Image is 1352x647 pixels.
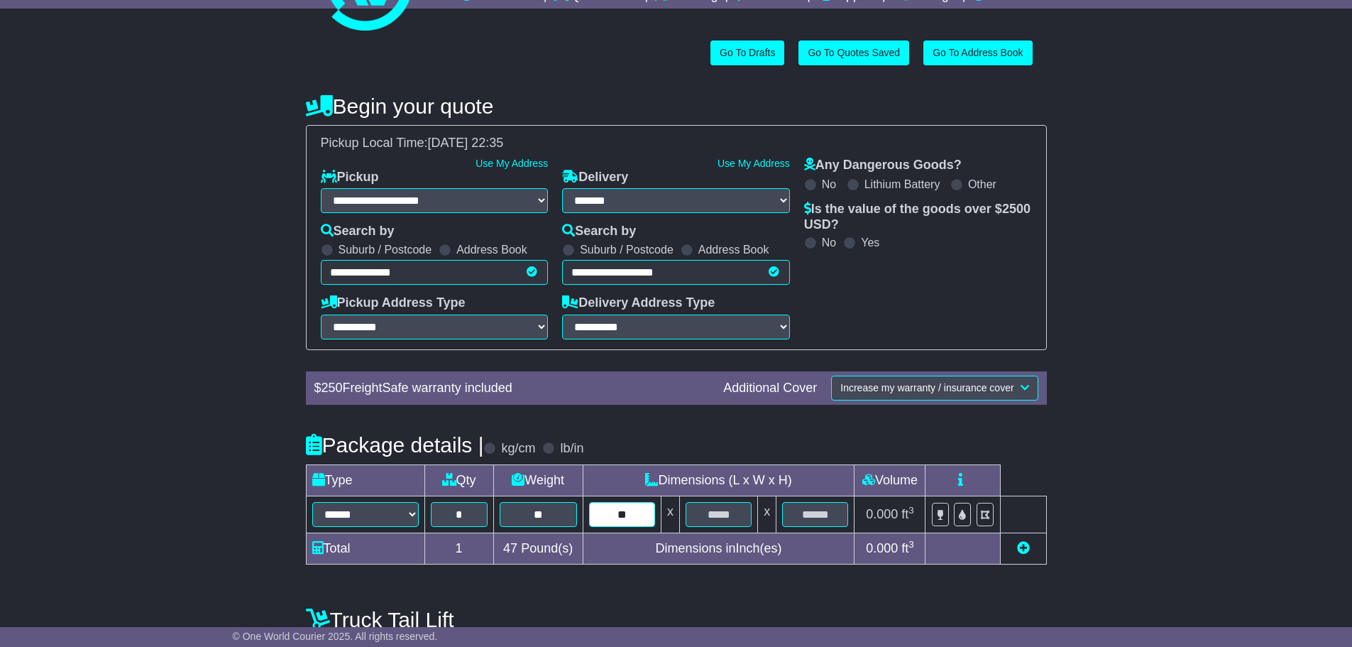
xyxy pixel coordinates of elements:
div: $ FreightSafe warranty included [307,381,717,396]
label: Delivery Address Type [562,295,715,311]
h4: Truck Tail Lift [306,608,1047,631]
sup: 3 [908,505,914,516]
label: Search by [321,224,395,239]
label: Address Book [456,243,527,256]
div: Additional Cover [716,381,824,396]
label: Address Book [698,243,769,256]
td: x [758,496,776,533]
button: Increase my warranty / insurance cover [831,376,1038,401]
td: Type [306,464,424,496]
label: Any Dangerous Goods? [804,158,962,173]
h4: Begin your quote [306,94,1047,118]
label: Suburb / Postcode [580,243,674,256]
span: Increase my warranty / insurance cover [840,382,1013,393]
label: No [822,236,836,249]
label: Suburb / Postcode [339,243,432,256]
span: 0.000 [866,541,898,555]
label: Search by [562,224,636,239]
label: Lithium Battery [864,178,940,191]
label: Is the value of the goods over $ ? [804,202,1032,232]
a: Go To Drafts [710,40,784,65]
span: ft [901,541,914,555]
label: Other [968,178,996,191]
label: lb/in [560,441,583,457]
a: Go To Address Book [923,40,1032,65]
td: Weight [493,464,583,496]
label: Pickup [321,170,379,185]
td: Dimensions (L x W x H) [583,464,854,496]
td: Qty [424,464,493,496]
td: 1 [424,533,493,564]
a: Use My Address [476,158,548,169]
h4: Package details | [306,433,484,457]
span: ft [901,507,914,521]
a: Add new item [1017,541,1030,555]
span: 47 [503,541,517,555]
a: Go To Quotes Saved [798,40,909,65]
label: kg/cm [501,441,535,457]
span: 0.000 [866,507,898,521]
span: [DATE] 22:35 [428,136,504,150]
td: Dimensions in Inch(es) [583,533,854,564]
td: x [661,496,679,533]
span: 250 [321,381,343,395]
label: Pickup Address Type [321,295,466,311]
div: Pickup Local Time: [314,136,1039,151]
span: 2500 [1002,202,1031,216]
label: Yes [861,236,879,249]
td: Pound(s) [493,533,583,564]
label: No [822,178,836,191]
span: © One World Courier 2025. All rights reserved. [233,631,438,642]
a: Use My Address [718,158,790,169]
td: Total [306,533,424,564]
span: USD [804,217,831,232]
label: Delivery [562,170,628,185]
sup: 3 [908,539,914,550]
td: Volume [854,464,925,496]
